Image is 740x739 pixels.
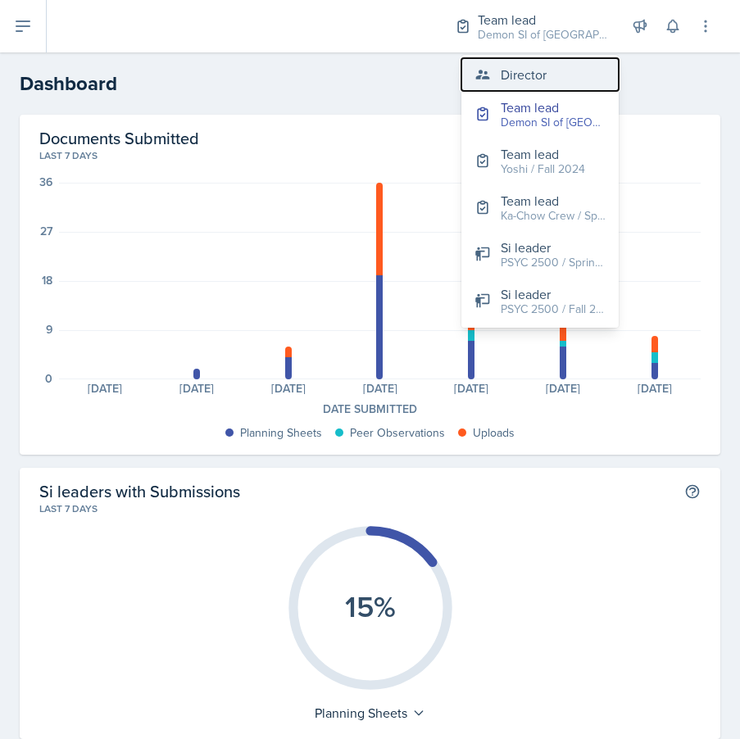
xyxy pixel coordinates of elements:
[39,481,240,501] h2: Si leaders with Submissions
[517,383,609,394] div: [DATE]
[501,254,606,271] div: PSYC 2500 / Spring 2024
[20,69,720,98] h2: Dashboard
[478,10,609,29] div: Team lead
[42,274,52,286] div: 18
[461,278,619,324] button: Si leader PSYC 2500 / Fall 2024
[609,383,701,394] div: [DATE]
[461,231,619,278] button: Si leader PSYC 2500 / Spring 2024
[345,585,396,628] text: 15%
[461,138,619,184] button: Team lead Yoshi / Fall 2024
[501,97,606,117] div: Team lead
[39,148,701,163] div: Last 7 days
[425,383,517,394] div: [DATE]
[478,26,609,43] div: Demon SI of [GEOGRAPHIC_DATA] / Fall 2025
[59,383,151,394] div: [DATE]
[306,700,434,726] div: Planning Sheets
[461,58,619,91] button: Director
[39,401,701,418] div: Date Submitted
[46,324,52,335] div: 9
[39,176,52,188] div: 36
[501,191,606,211] div: Team lead
[501,284,606,304] div: Si leader
[461,184,619,231] button: Team lead Ka-Chow Crew / Spring 2025
[151,383,243,394] div: [DATE]
[501,65,547,84] div: Director
[501,301,606,318] div: PSYC 2500 / Fall 2024
[39,128,701,148] h2: Documents Submitted
[40,225,52,237] div: 27
[501,114,606,131] div: Demon SI of [GEOGRAPHIC_DATA] / Fall 2025
[243,383,334,394] div: [DATE]
[461,91,619,138] button: Team lead Demon SI of [GEOGRAPHIC_DATA] / Fall 2025
[45,373,52,384] div: 0
[334,383,426,394] div: [DATE]
[473,424,515,442] div: Uploads
[501,238,606,257] div: Si leader
[501,144,585,164] div: Team lead
[501,161,585,178] div: Yoshi / Fall 2024
[501,207,606,224] div: Ka-Chow Crew / Spring 2025
[350,424,445,442] div: Peer Observations
[39,501,701,516] div: Last 7 days
[240,424,322,442] div: Planning Sheets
